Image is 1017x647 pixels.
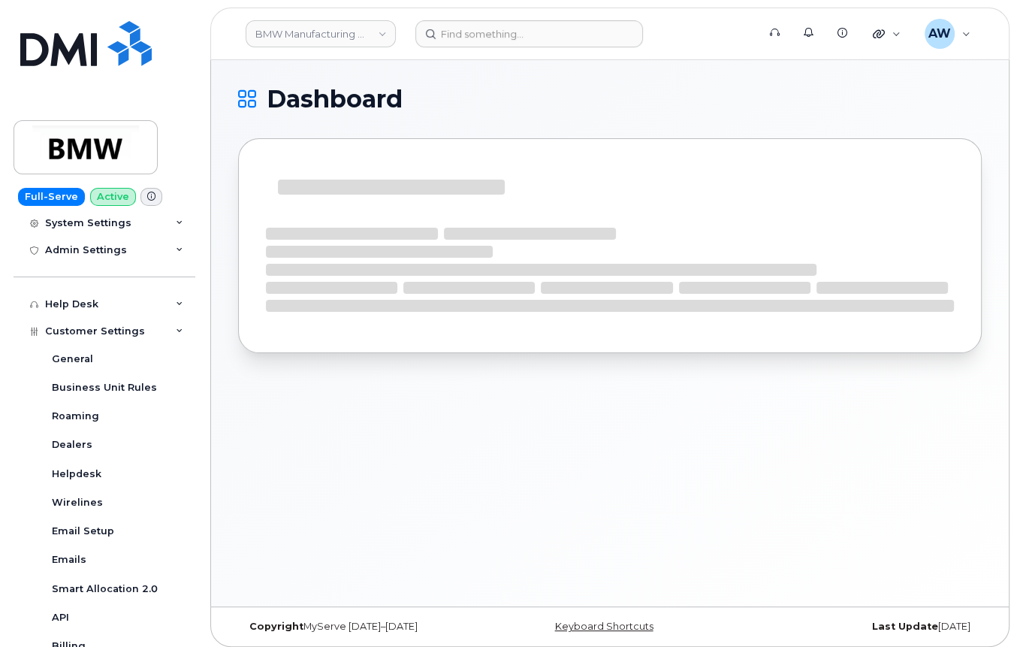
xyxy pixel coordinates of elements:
[555,621,653,632] a: Keyboard Shortcuts
[734,621,982,633] div: [DATE]
[952,582,1006,636] iframe: Messenger Launcher
[249,621,303,632] strong: Copyright
[872,621,938,632] strong: Last Update
[267,88,403,110] span: Dashboard
[238,621,486,633] div: MyServe [DATE]–[DATE]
